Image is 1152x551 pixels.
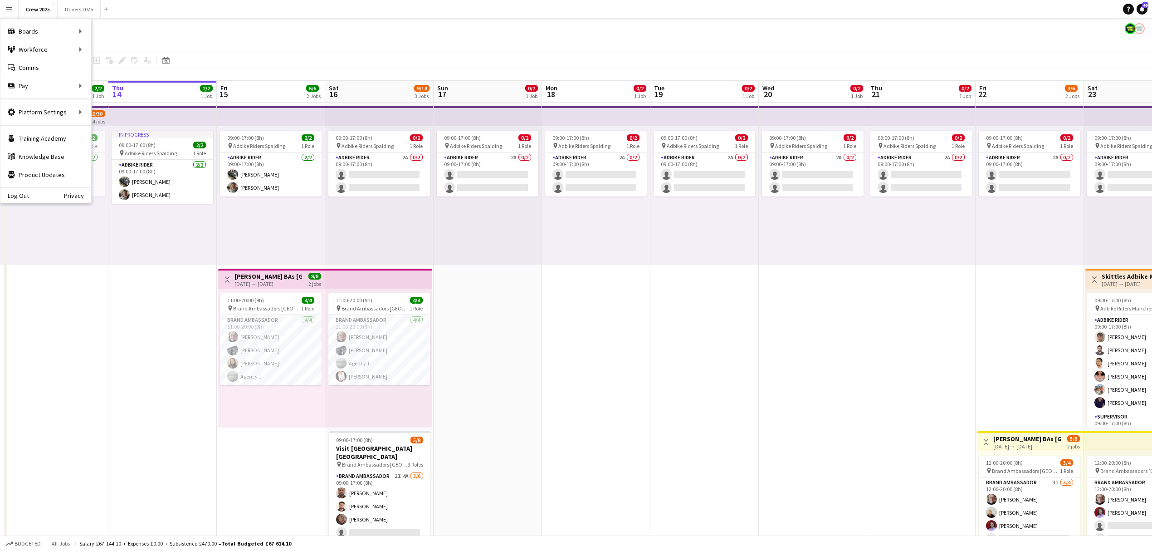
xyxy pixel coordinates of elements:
span: Brand Ambassadors [GEOGRAPHIC_DATA] [992,467,1060,474]
span: All jobs [50,540,72,547]
span: Fri [979,84,986,92]
span: 4/4 [410,297,423,304]
span: 15 [219,89,228,99]
app-card-role: Brand Ambassador4/411:00-20:00 (9h)[PERSON_NAME][PERSON_NAME][PERSON_NAME]Agency 1 [220,315,322,385]
app-job-card: 11:00-20:00 (9h)4/4 Brand Ambassadors [GEOGRAPHIC_DATA]1 RoleBrand Ambassador4/411:00-20:00 (9h)[... [328,293,430,385]
span: Adbike Riders Spalding [558,143,610,149]
span: 3/4 [1060,459,1073,466]
a: Knowledge Base [0,148,91,166]
span: Sun [437,84,448,92]
span: Adbike Riders Spalding [125,150,177,157]
span: 20 [761,89,774,99]
a: Product Updates [0,166,91,184]
span: 18 [544,89,557,99]
span: 0/2 [410,134,423,141]
app-card-role: Adbike Rider2A0/209:00-17:00 (8h) [545,153,647,197]
span: 19 [653,89,664,99]
span: 1 Role [626,143,639,149]
button: Crew 2025 [19,0,58,18]
span: Budgeted [15,541,41,547]
span: 9/14 [414,85,430,92]
app-job-card: 09:00-17:00 (8h)2/2 Adbike Riders Spalding1 RoleAdbike Rider2/209:00-17:00 (8h)[PERSON_NAME][PERS... [220,131,322,197]
div: Pay [0,77,91,95]
span: 23 [1086,89,1098,99]
app-job-card: 09:00-17:00 (8h)0/2 Adbike Riders Spalding1 RoleAdbike Rider2A0/209:00-17:00 (8h) [328,131,430,197]
a: Training Academy [0,129,91,148]
span: 12:00-20:00 (8h) [1094,459,1131,466]
div: 1 Job [634,93,646,99]
span: Brand Ambassadors [GEOGRAPHIC_DATA] [233,305,301,312]
span: 0/2 [742,85,755,92]
span: 09:00-17:00 (8h) [552,134,589,141]
button: Budgeted [5,539,42,549]
a: Privacy [64,192,91,199]
app-card-role: Adbike Rider2/209:00-17:00 (8h)[PERSON_NAME][PERSON_NAME] [112,160,213,204]
a: Comms [0,59,91,77]
span: Sat [329,84,339,92]
app-job-card: 09:00-17:00 (8h)0/2 Adbike Riders Spalding1 RoleAdbike Rider2A0/209:00-17:00 (8h) [979,131,1080,197]
span: Wed [762,84,774,92]
span: 12:00-20:00 (8h) [986,459,1023,466]
span: Adbike Riders Spalding [233,143,285,149]
div: [DATE] → [DATE] [993,443,1061,450]
app-job-card: 09:00-17:00 (8h)0/2 Adbike Riders Spalding1 RoleAdbike Rider2A0/209:00-17:00 (8h) [437,131,538,197]
div: 3 Jobs [415,93,429,99]
span: 1 Role [410,305,423,312]
span: 09:00-17:00 (8h) [661,134,698,141]
span: Brand Ambassadors [GEOGRAPHIC_DATA] [342,305,410,312]
span: 09:00-17:00 (8h) [336,437,373,443]
button: Drivers 2025 [58,0,101,18]
span: Adbike Riders Spalding [775,143,827,149]
div: 14 jobs [90,117,105,125]
app-user-avatar: Claire Stewart [1134,23,1145,34]
app-job-card: 09:00-17:00 (8h)0/2 Adbike Riders Spalding1 RoleAdbike Rider2A0/209:00-17:00 (8h) [545,131,647,197]
span: 0/2 [634,85,646,92]
span: 1 Role [301,305,314,312]
app-job-card: 12:00-20:00 (8h)3/4 Brand Ambassadors [GEOGRAPHIC_DATA]1 RoleBrand Ambassador3I3/412:00-20:00 (8h... [979,456,1080,548]
span: 0/2 [735,134,748,141]
span: 1 Role [843,143,856,149]
div: 09:00-17:00 (8h)0/2 Adbike Riders Spalding1 RoleAdbike Rider2A0/209:00-17:00 (8h) [654,131,755,197]
span: 1 Role [410,143,423,149]
span: 09:00-17:00 (8h) [1094,134,1131,141]
span: 09:00-17:00 (8h) [336,134,372,141]
span: 21 [869,89,882,99]
div: 2 Jobs [1065,93,1079,99]
div: 1 Job [200,93,212,99]
span: 8/8 [308,273,321,280]
div: Salary £67 144.10 + Expenses £0.00 + Subsistence £470.00 = [79,540,291,547]
h3: [PERSON_NAME] BAs [GEOGRAPHIC_DATA] [993,435,1061,443]
span: 1 Role [735,143,748,149]
span: 1 Role [1060,143,1073,149]
app-user-avatar: Nicola Price [1125,23,1136,34]
span: 0/2 [1060,134,1073,141]
span: Adbike Riders Spalding [450,143,502,149]
span: Sat [1088,84,1098,92]
app-card-role: Adbike Rider2A0/209:00-17:00 (8h) [870,153,972,197]
span: Adbike Riders Spalding [667,143,719,149]
div: 1 Job [742,93,754,99]
app-card-role: Adbike Rider2/209:00-17:00 (8h)[PERSON_NAME][PERSON_NAME] [220,153,322,197]
app-card-role: Brand Ambassador3I3/412:00-20:00 (8h)[PERSON_NAME][PERSON_NAME][PERSON_NAME] [979,477,1080,548]
span: 0/2 [525,85,538,92]
span: 2/2 [200,85,213,92]
app-job-card: 09:00-17:00 (8h)0/2 Adbike Riders Spalding1 RoleAdbike Rider2A0/209:00-17:00 (8h) [870,131,972,197]
a: Log Out [0,192,29,199]
span: Adbike Riders Spalding [992,143,1044,149]
span: 11:00-20:00 (9h) [336,297,372,304]
app-job-card: 09:00-17:00 (8h)0/2 Adbike Riders Spalding1 RoleAdbike Rider2A0/209:00-17:00 (8h) [762,131,864,197]
app-job-card: In progress09:00-17:00 (8h)2/2 Adbike Riders Spalding1 RoleAdbike Rider2/209:00-17:00 (8h)[PERSON... [112,131,213,204]
span: 09:00-17:00 (8h) [769,134,806,141]
span: 09:00-17:00 (8h) [986,134,1023,141]
span: Total Budgeted £67 614.10 [221,540,291,547]
span: 10/30 [87,110,105,117]
div: Boards [0,22,91,40]
span: Tue [654,84,664,92]
span: Brand Ambassadors [GEOGRAPHIC_DATA] [342,461,408,468]
h3: [PERSON_NAME] BAs [GEOGRAPHIC_DATA] [234,272,302,280]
